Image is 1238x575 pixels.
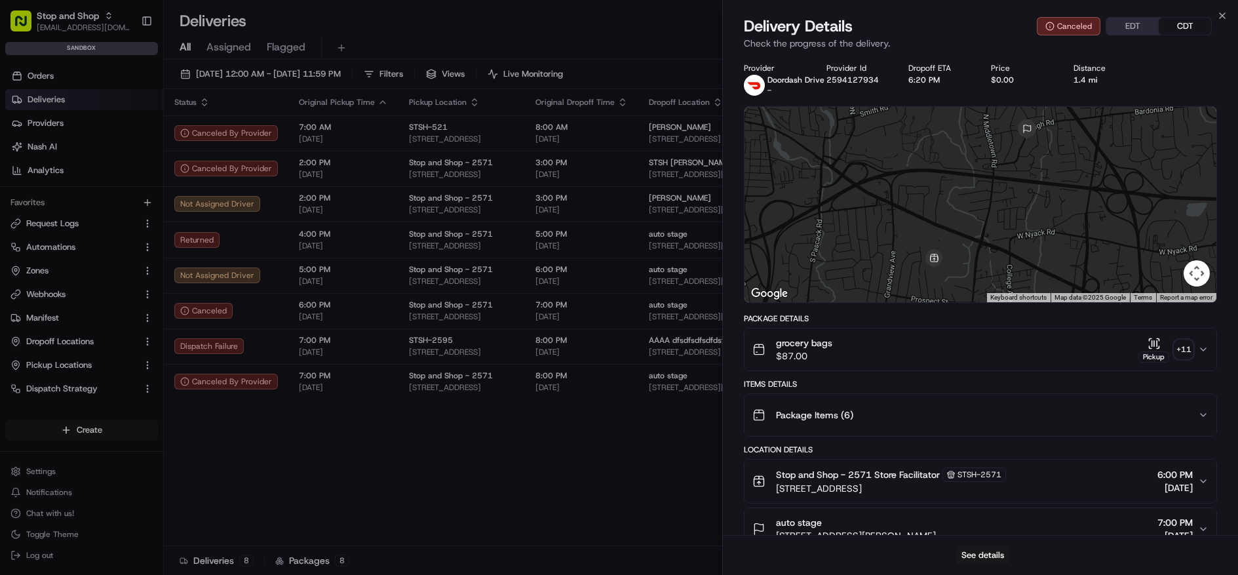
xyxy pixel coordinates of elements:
span: Map data ©2025 Google [1054,294,1126,301]
button: CDT [1159,18,1211,35]
div: 1.4 mi [1074,75,1135,85]
span: auto stage [776,516,822,529]
button: Map camera controls [1184,260,1210,287]
img: Google [748,285,791,302]
div: Items Details [744,379,1217,389]
button: 2594127934 [826,75,879,85]
span: Delivery Details [744,16,853,37]
button: Stop and Shop - 2571 Store FacilitatorSTSH-2571[STREET_ADDRESS]6:00 PM[DATE] [745,460,1216,503]
div: Pickup [1138,351,1169,363]
div: Package Details [744,313,1217,324]
div: Distance [1074,63,1135,73]
div: Dropoff ETA [908,63,970,73]
a: Open this area in Google Maps (opens a new window) [748,285,791,302]
div: Provider [744,63,805,73]
a: Report a map error [1160,294,1212,301]
div: Provider Id [826,63,888,73]
span: Doordash Drive [767,75,824,85]
button: Canceled [1037,17,1100,35]
div: Price [991,63,1053,73]
button: Pickup [1138,337,1169,363]
div: 6:20 PM [908,75,970,85]
span: STSH-2571 [958,469,1001,480]
button: Keyboard shortcuts [990,293,1047,302]
a: Terms [1134,294,1152,301]
span: 6:00 PM [1157,468,1193,481]
button: See details [956,546,1010,565]
span: $87.00 [776,349,832,363]
button: Package Items (6) [745,394,1216,436]
span: - [767,85,771,96]
img: doordash_logo_v2.png [744,75,765,96]
span: [STREET_ADDRESS] [776,482,1006,495]
span: [DATE] [1157,481,1193,494]
span: Package Items ( 6 ) [776,408,853,422]
div: $0.00 [991,75,1053,85]
button: Pickup+11 [1138,337,1193,363]
p: Check the progress of the delivery. [744,37,1217,50]
button: EDT [1106,18,1159,35]
span: [DATE] [1157,529,1193,542]
button: auto stage[STREET_ADDRESS][PERSON_NAME]7:00 PM[DATE] [745,508,1216,550]
span: Stop and Shop - 2571 Store Facilitator [776,468,940,481]
div: Location Details [744,445,1217,455]
span: 7:00 PM [1157,516,1193,529]
button: grocery bags$87.00Pickup+11 [745,328,1216,370]
span: [STREET_ADDRESS][PERSON_NAME] [776,529,936,542]
span: grocery bags [776,336,832,349]
div: + 11 [1174,340,1193,359]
